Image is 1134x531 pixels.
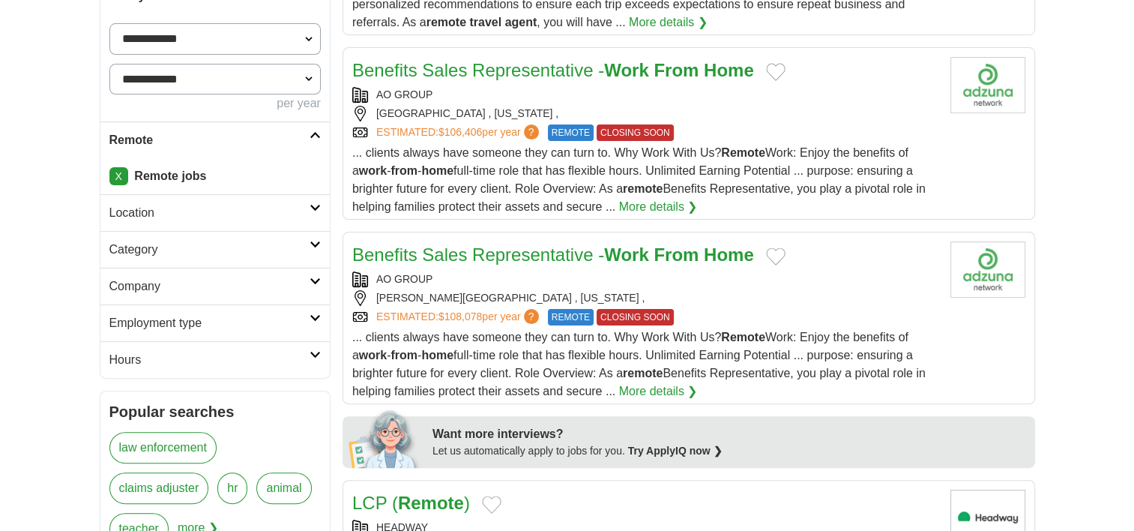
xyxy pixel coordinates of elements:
[352,331,926,397] span: ... clients always have someone they can turn to. Why Work With Us? Work: Enjoy the benefits of a...
[134,169,206,182] strong: Remote jobs
[376,124,542,141] a: ESTIMATED:$106,406per year?
[352,146,926,213] span: ... clients always have someone they can turn to. Why Work With Us? Work: Enjoy the benefits of a...
[100,231,330,268] a: Category
[524,124,539,139] span: ?
[109,131,310,149] h2: Remote
[390,349,417,361] strong: from
[109,204,310,222] h2: Location
[629,13,708,31] a: More details ❯
[604,60,649,80] strong: Work
[109,241,310,259] h2: Category
[109,167,128,185] a: X
[524,309,539,324] span: ?
[352,106,938,121] div: [GEOGRAPHIC_DATA] , [US_STATE] ,
[597,309,674,325] span: CLOSING SOON
[359,349,387,361] strong: work
[619,198,698,216] a: More details ❯
[109,400,321,423] h2: Popular searches
[654,60,699,80] strong: From
[597,124,674,141] span: CLOSING SOON
[432,425,1026,443] div: Want more interviews?
[100,121,330,158] a: Remote
[421,349,453,361] strong: home
[109,432,217,463] a: law enforcement
[376,309,542,325] a: ESTIMATED:$108,078per year?
[100,194,330,231] a: Location
[352,493,470,513] a: LCP (Remote)
[548,309,594,325] span: REMOTE
[100,268,330,304] a: Company
[721,331,765,343] strong: Remote
[109,351,310,369] h2: Hours
[766,247,785,265] button: Add to favorite jobs
[505,16,537,28] strong: agent
[950,57,1025,113] img: Company logo
[766,63,785,81] button: Add to favorite jobs
[704,60,754,80] strong: Home
[352,60,754,80] a: Benefits Sales Representative -Work From Home
[438,310,482,322] span: $108,078
[721,146,765,159] strong: Remote
[100,304,330,341] a: Employment type
[421,164,453,177] strong: home
[352,244,754,265] a: Benefits Sales Representative -Work From Home
[109,94,321,112] div: per year
[623,182,663,195] strong: remote
[619,382,698,400] a: More details ❯
[950,241,1025,298] img: Company logo
[390,164,417,177] strong: from
[100,341,330,378] a: Hours
[109,314,310,332] h2: Employment type
[359,164,387,177] strong: work
[628,445,723,457] a: Try ApplyIQ now ❯
[352,271,938,287] div: AO GROUP
[432,443,1026,459] div: Let us automatically apply to jobs for you.
[217,472,247,504] a: hr
[654,244,699,265] strong: From
[109,277,310,295] h2: Company
[482,496,501,514] button: Add to favorite jobs
[604,244,649,265] strong: Work
[704,244,754,265] strong: Home
[438,126,482,138] span: $106,406
[548,124,594,141] span: REMOTE
[426,16,466,28] strong: remote
[469,16,501,28] strong: travel
[398,493,464,513] strong: Remote
[109,472,209,504] a: claims adjuster
[623,367,663,379] strong: remote
[349,408,421,468] img: apply-iq-scientist.png
[256,472,311,504] a: animal
[352,87,938,103] div: AO GROUP
[352,290,938,306] div: [PERSON_NAME][GEOGRAPHIC_DATA] , [US_STATE] ,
